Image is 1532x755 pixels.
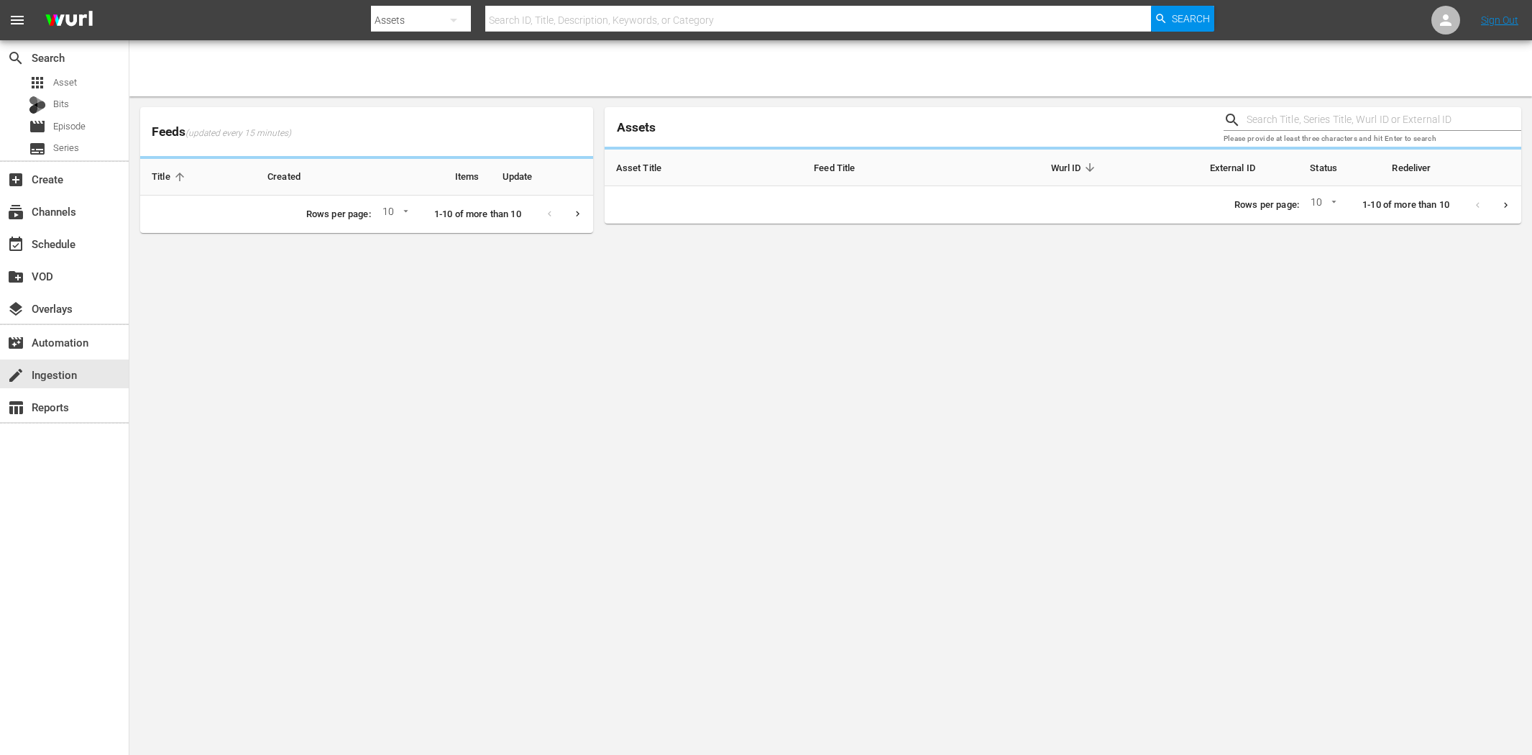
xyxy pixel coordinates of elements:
p: Rows per page: [1234,198,1299,212]
th: Feed Title [802,150,948,186]
span: Title [152,170,189,183]
span: Created [267,170,319,183]
span: Episode [53,119,86,134]
span: Channels [7,203,24,221]
span: (updated every 15 minutes) [185,128,291,139]
span: Asset [29,74,46,91]
span: Reports [7,399,24,416]
th: External ID [1111,150,1267,186]
table: sticky table [605,150,1521,186]
span: Search [1172,6,1210,32]
div: Bits [29,96,46,114]
th: Status [1267,150,1380,186]
span: Episode [29,118,46,135]
p: 1-10 of more than 10 [434,208,521,221]
div: 10 [1305,194,1339,216]
th: Update [491,159,593,196]
a: Sign Out [1481,14,1518,26]
span: Asset Title [616,161,681,174]
span: Assets [617,120,656,134]
span: Overlays [7,301,24,318]
img: ans4CAIJ8jUAAAAAAAAAAAAAAAAAAAAAAAAgQb4GAAAAAAAAAAAAAAAAAAAAAAAAJMjXAAAAAAAAAAAAAAAAAAAAAAAAgAT5G... [35,4,104,37]
span: Asset [53,75,77,90]
span: Automation [7,334,24,352]
span: VOD [7,268,24,285]
span: Bits [53,97,69,111]
span: Create [7,171,24,188]
span: Search [7,50,24,67]
span: Series [53,141,79,155]
p: 1-10 of more than 10 [1362,198,1449,212]
span: Wurl ID [1051,161,1100,174]
span: Schedule [7,236,24,253]
th: Redeliver [1380,150,1521,186]
table: sticky table [140,159,593,196]
th: Items [400,159,490,196]
span: Series [29,140,46,157]
span: Ingestion [7,367,24,384]
p: Please provide at least three characters and hit Enter to search [1224,133,1521,145]
div: 10 [377,203,411,225]
p: Rows per page: [306,208,371,221]
input: Search Title, Series Title, Wurl ID or External ID [1247,109,1521,131]
span: menu [9,12,26,29]
button: Next page [564,200,592,228]
button: Search [1151,6,1214,32]
button: Next page [1492,191,1520,219]
span: Feeds [140,120,593,144]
